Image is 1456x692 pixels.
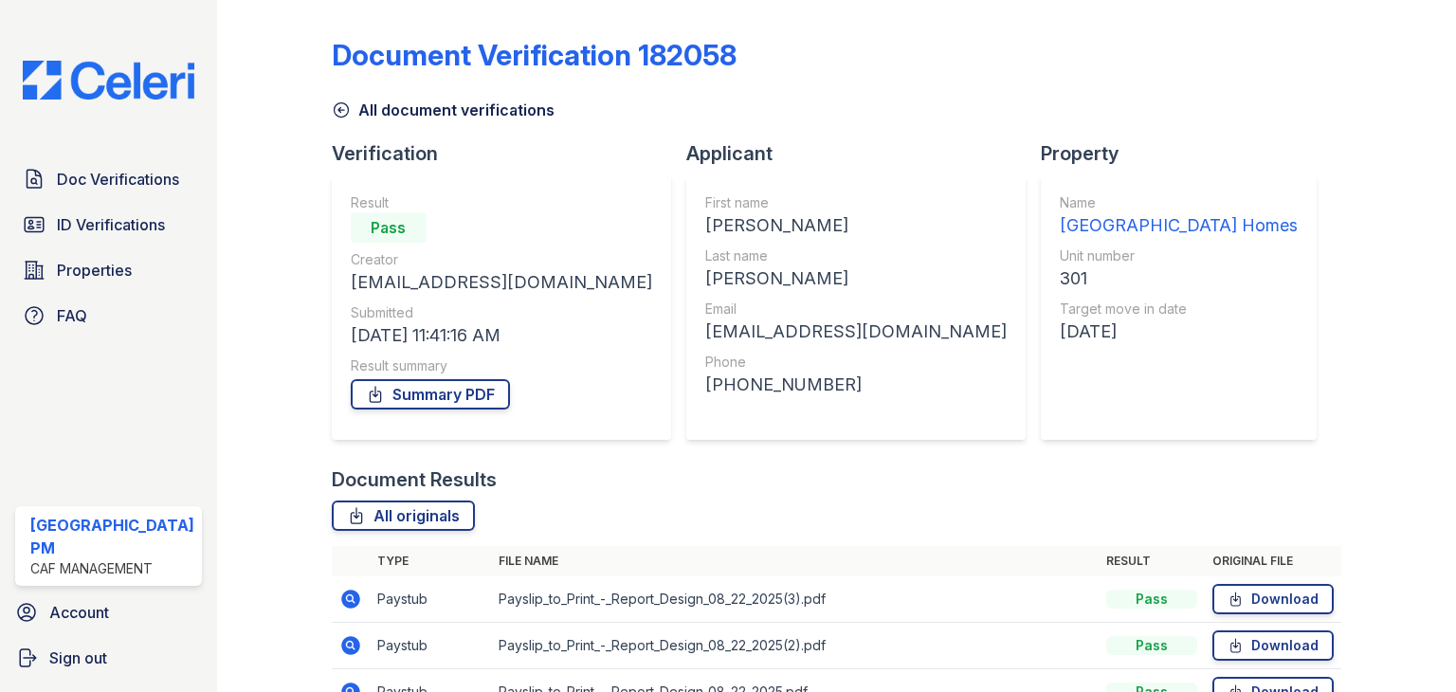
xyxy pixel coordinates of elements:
div: Property [1041,140,1332,167]
a: Account [8,593,209,631]
div: Submitted [351,303,652,322]
a: ID Verifications [15,206,202,244]
div: [GEOGRAPHIC_DATA] Homes [1060,212,1298,239]
span: FAQ [57,304,87,327]
td: Paystub [370,576,491,623]
div: Verification [332,140,686,167]
a: FAQ [15,297,202,335]
span: Account [49,601,109,624]
span: Properties [57,259,132,282]
div: [EMAIL_ADDRESS][DOMAIN_NAME] [705,319,1007,345]
div: Phone [705,353,1007,372]
a: Download [1212,630,1334,661]
div: Creator [351,250,652,269]
div: Document Verification 182058 [332,38,737,72]
div: [EMAIL_ADDRESS][DOMAIN_NAME] [351,269,652,296]
a: Download [1212,584,1334,614]
th: Original file [1205,546,1341,576]
div: Pass [1106,636,1197,655]
a: All originals [332,501,475,531]
a: Name [GEOGRAPHIC_DATA] Homes [1060,193,1298,239]
th: File name [491,546,1099,576]
div: Pass [351,212,427,243]
td: Paystub [370,623,491,669]
td: Payslip_to_Print_-_Report_Design_08_22_2025(3).pdf [491,576,1099,623]
div: Last name [705,246,1007,265]
span: Doc Verifications [57,168,179,191]
div: 301 [1060,265,1298,292]
div: Document Results [332,466,497,493]
td: Payslip_to_Print_-_Report_Design_08_22_2025(2).pdf [491,623,1099,669]
div: [DATE] 11:41:16 AM [351,322,652,349]
div: Target move in date [1060,300,1298,319]
span: Sign out [49,646,107,669]
div: CAF Management [30,559,194,578]
div: Result [351,193,652,212]
a: Properties [15,251,202,289]
a: Summary PDF [351,379,510,410]
a: Sign out [8,639,209,677]
div: Pass [1106,590,1197,609]
div: [GEOGRAPHIC_DATA] PM [30,514,194,559]
div: First name [705,193,1007,212]
img: CE_Logo_Blue-a8612792a0a2168367f1c8372b55b34899dd931a85d93a1a3d3e32e68fde9ad4.png [8,61,209,100]
div: Email [705,300,1007,319]
a: All document verifications [332,99,555,121]
th: Result [1099,546,1205,576]
div: [PHONE_NUMBER] [705,372,1007,398]
div: [DATE] [1060,319,1298,345]
div: Name [1060,193,1298,212]
div: Unit number [1060,246,1298,265]
a: Doc Verifications [15,160,202,198]
div: Result summary [351,356,652,375]
div: Applicant [686,140,1041,167]
span: ID Verifications [57,213,165,236]
th: Type [370,546,491,576]
div: [PERSON_NAME] [705,265,1007,292]
iframe: chat widget [1376,616,1437,673]
div: [PERSON_NAME] [705,212,1007,239]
